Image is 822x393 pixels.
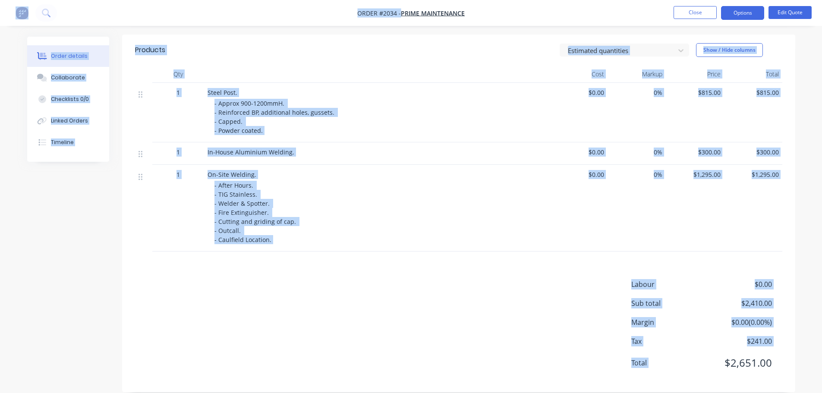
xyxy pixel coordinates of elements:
[214,181,298,244] span: - After Hours. - TIG Stainless. - Welder & Spotter. - Fire Extinguisher. - Cutting and griding of...
[631,298,708,308] span: Sub total
[669,88,721,97] span: $815.00
[708,298,772,308] span: $2,410.00
[51,52,88,60] div: Order details
[631,317,708,327] span: Margin
[721,6,764,20] button: Options
[631,336,708,346] span: Tax
[631,279,708,289] span: Labour
[708,355,772,371] span: $2,651.00
[768,6,812,19] button: Edit Quote
[27,45,109,67] button: Order details
[553,88,604,97] span: $0.00
[135,45,165,55] div: Products
[669,148,721,157] span: $300.00
[152,66,204,83] div: Qty
[176,148,180,157] span: 1
[708,336,772,346] span: $241.00
[549,66,608,83] div: Cost
[728,170,779,179] span: $1,295.00
[27,132,109,153] button: Timeline
[208,88,237,97] span: Steel Post.
[27,110,109,132] button: Linked Orders
[176,88,180,97] span: 1
[27,88,109,110] button: Checklists 0/0
[27,67,109,88] button: Collaborate
[674,6,717,19] button: Close
[611,148,662,157] span: 0%
[16,6,28,19] img: Factory
[51,74,85,82] div: Collaborate
[728,148,779,157] span: $300.00
[214,99,336,135] span: - Approx 900-1200mmH. - Reinforced BP, additional holes, gussets. - Capped. - Powder coated.
[708,279,772,289] span: $0.00
[708,317,772,327] span: $0.00 ( 0.00 %)
[357,9,401,17] span: Order #2034 -
[669,170,721,179] span: $1,295.00
[611,170,662,179] span: 0%
[51,95,89,103] div: Checklists 0/0
[631,358,708,368] span: Total
[208,148,294,156] span: In-House Aluminium Welding.
[696,43,763,57] button: Show / Hide columns
[553,148,604,157] span: $0.00
[608,66,666,83] div: Markup
[611,88,662,97] span: 0%
[208,170,256,179] span: On-Site Welding.
[666,66,724,83] div: Price
[553,170,604,179] span: $0.00
[51,117,88,125] div: Linked Orders
[176,170,180,179] span: 1
[51,138,74,146] div: Timeline
[724,66,782,83] div: Total
[401,9,465,17] a: Prime Maintenance
[728,88,779,97] span: $815.00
